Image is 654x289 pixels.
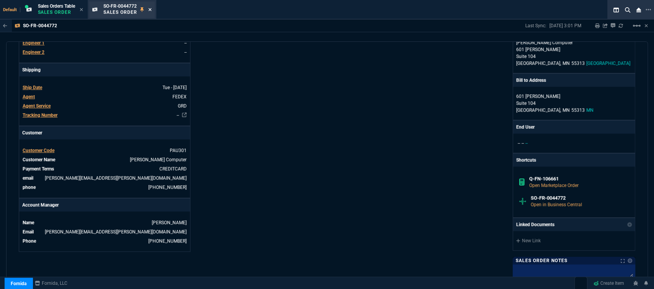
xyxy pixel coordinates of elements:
span: -- [521,140,524,146]
span: SO-FR-0044772 [103,3,137,9]
span: -- [184,50,187,55]
p: Suite 104 [516,100,632,107]
a: [PERSON_NAME][EMAIL_ADDRESS][PERSON_NAME][DOMAIN_NAME] [45,229,187,235]
tr: undefined [22,147,187,154]
a: Paumen Computer [130,157,187,162]
tr: undefined [22,165,187,173]
span: Default [3,7,20,12]
p: Shipping [19,63,190,76]
h6: Q-FN-106661 [529,176,629,182]
span: FEDEX [172,94,187,99]
p: Sales Order [38,9,75,15]
span: [GEOGRAPHIC_DATA], [516,107,561,113]
a: -- [177,112,179,118]
span: MN [562,107,570,113]
tr: undefined [22,93,187,101]
tr: undefined [22,111,187,119]
tr: undefined [22,219,187,226]
mat-icon: Example home icon [632,21,641,30]
a: 469-249-2107 [148,238,187,244]
p: Last Sync: [525,23,549,29]
span: MN [586,107,593,113]
a: Create Item [590,277,627,289]
span: Sales Orders Table [38,3,75,9]
span: Phone [23,238,36,244]
p: Shortcuts [513,154,635,167]
span: MN [562,61,570,66]
p: 601 [PERSON_NAME] [516,46,632,53]
a: [PERSON_NAME][EMAIL_ADDRESS][PERSON_NAME][DOMAIN_NAME] [45,175,187,181]
nx-icon: Close Tab [148,7,152,13]
span: [GEOGRAPHIC_DATA], [516,61,561,66]
a: New Link [516,237,632,244]
nx-icon: Close Tab [80,7,83,13]
p: Linked Documents [516,221,554,228]
span: Payment Terms [23,166,54,172]
span: [GEOGRAPHIC_DATA] [586,61,630,66]
p: End User [516,124,534,130]
p: [PERSON_NAME] Computer [516,39,590,46]
p: Open Marketplace Order [529,182,629,189]
h6: SO-FR-0044772 [531,195,629,201]
p: [DATE] 3:01 PM [549,23,581,29]
span: 55313 [571,107,585,113]
span: phone [23,185,36,190]
tr: undefined [22,228,187,236]
p: SO-FR-0044772 [23,23,57,29]
a: Hide Workbench [644,23,648,29]
p: Account Manager [19,198,190,211]
p: Sales Order [103,9,137,15]
nx-icon: Search [622,5,633,15]
nx-icon: Split Panels [610,5,622,15]
tr: steve@paumen.com [22,174,187,182]
span: Email [23,229,34,235]
nx-icon: Open New Tab [646,6,651,13]
p: 601 [PERSON_NAME] [516,93,632,100]
tr: undefined [22,84,187,91]
a: (612) 749-6986 [148,185,187,190]
tr: undefined [22,237,187,245]
span: PAU301 [170,148,187,153]
nx-icon: Back to Table [3,23,7,28]
span: 55313 [571,61,585,66]
span: 2025-08-19T00:00:00.000Z [162,85,187,90]
a: msbcCompanyName [33,280,70,287]
tr: (612) 749-6986 [22,183,187,191]
span: Name [23,220,34,225]
p: Suite 104 [516,53,632,60]
p: Bill to Address [516,77,546,84]
span: CREDITCARD [159,166,187,172]
p: Open in Business Central [531,201,629,208]
span: -- [518,140,520,146]
tr: undefined [22,102,187,110]
tr: undefined [22,156,187,163]
span: -- [184,40,187,46]
span: -- [525,140,528,146]
span: Ship Date [23,85,42,90]
nx-icon: Close Workbench [633,5,644,15]
span: email [23,175,33,181]
p: Customer [19,126,190,139]
span: GRD [178,103,187,109]
span: Customer Name [23,157,55,162]
a: [PERSON_NAME] [152,220,187,225]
